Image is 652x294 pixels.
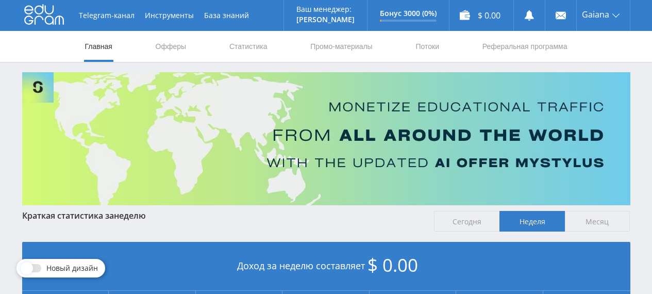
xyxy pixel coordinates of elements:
p: Бонус 3000 (0%) [380,9,437,18]
span: $ 0.00 [367,253,418,277]
a: Главная [84,31,113,62]
a: Промо-материалы [309,31,373,62]
span: Новый дизайн [46,264,98,272]
img: Banner [22,72,630,205]
span: неделю [114,210,146,221]
div: Краткая статистика за [22,211,424,220]
div: Доход за неделю составляет [22,242,630,291]
span: Месяц [565,211,630,232]
p: [PERSON_NAME] [296,15,355,24]
span: Сегодня [434,211,499,232]
a: Потоки [414,31,440,62]
a: Офферы [155,31,188,62]
span: Gaiana [582,10,609,19]
p: Ваш менеджер: [296,5,355,13]
span: Неделя [499,211,565,232]
a: Статистика [228,31,269,62]
a: Реферальная программа [481,31,569,62]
